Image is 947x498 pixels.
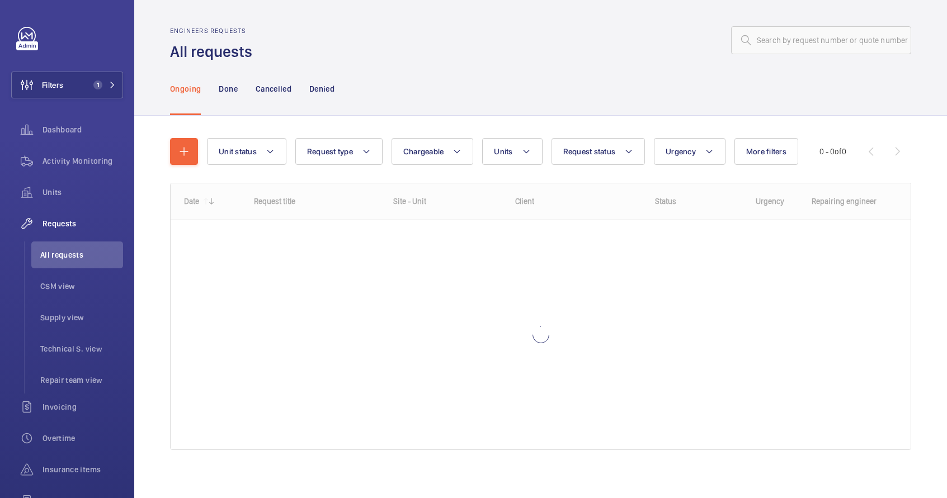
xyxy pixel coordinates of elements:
h2: Engineers requests [170,27,259,35]
span: Request status [563,147,616,156]
span: Filters [42,79,63,91]
button: Urgency [654,138,725,165]
span: CSM view [40,281,123,292]
span: 1 [93,80,102,89]
button: Filters1 [11,72,123,98]
span: Unit status [219,147,257,156]
span: of [835,147,842,156]
button: Unit status [207,138,286,165]
span: Units [494,147,512,156]
span: Chargeable [403,147,444,156]
button: Request type [295,138,383,165]
span: Dashboard [43,124,123,135]
h1: All requests [170,41,259,62]
button: Chargeable [392,138,474,165]
span: Activity Monitoring [43,155,123,167]
span: Request type [307,147,353,156]
span: All requests [40,249,123,260]
span: Overtime [43,433,123,444]
span: Invoicing [43,401,123,412]
span: Supply view [40,312,123,323]
span: Insurance items [43,464,123,475]
span: Units [43,187,123,198]
span: More filters [746,147,786,156]
span: Repair team view [40,374,123,386]
button: Units [482,138,542,165]
button: More filters [734,138,798,165]
span: Technical S. view [40,343,123,354]
span: Urgency [666,147,696,156]
button: Request status [552,138,646,165]
p: Cancelled [256,83,291,94]
span: Requests [43,218,123,229]
span: 0 - 0 0 [819,148,846,155]
p: Denied [309,83,334,94]
p: Ongoing [170,83,201,94]
p: Done [219,83,237,94]
input: Search by request number or quote number [731,26,911,54]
